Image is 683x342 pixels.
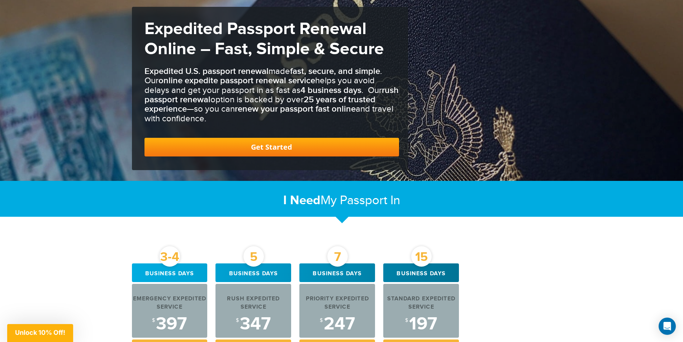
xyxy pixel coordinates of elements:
b: 4 business days [300,85,361,95]
div: Business days [299,263,375,282]
b: 25 years of trusted experience [144,94,375,114]
strong: Expedited Passport Renewal Online – Fast, Simple & Secure [144,19,384,60]
div: Open Intercom Messenger [659,318,676,335]
div: Business days [215,263,291,282]
div: Business days [383,263,459,282]
div: 197 [383,315,459,333]
span: Passport In [340,193,400,208]
div: 347 [215,315,291,333]
sup: $ [236,318,239,323]
b: renew your passport fast online [235,104,356,114]
a: Get Started [144,138,399,156]
div: Unlock 10% Off! [7,324,73,342]
b: online expedite passport renewal service [158,75,315,86]
h3: made . Our helps you avoid delays and get your passport in as fast as . Our option is backed by o... [144,67,399,123]
div: Emergency Expedited Service [132,295,208,311]
sup: $ [405,318,408,323]
div: Business days [132,263,208,282]
div: Rush Expedited Service [215,295,291,311]
h2: My [132,193,551,208]
span: Unlock 10% Off! [15,329,65,336]
sup: $ [320,318,323,323]
b: fast, secure, and simple [290,66,380,76]
div: 5 [243,246,264,267]
strong: I Need [283,193,321,208]
div: 7 [327,246,348,267]
div: 397 [132,315,208,333]
div: 247 [299,315,375,333]
div: Priority Expedited Service [299,295,375,311]
b: Expedited U.S. passport renewal [144,66,269,76]
div: Standard Expedited Service [383,295,459,311]
div: 15 [411,246,432,267]
div: 3-4 [160,246,180,267]
sup: $ [152,318,155,323]
b: rush passport renewal [144,85,399,105]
